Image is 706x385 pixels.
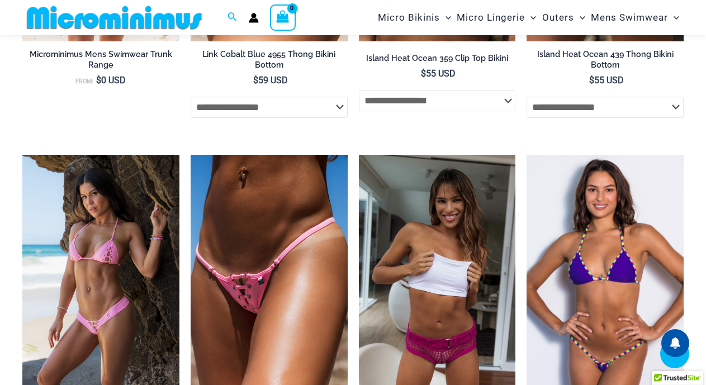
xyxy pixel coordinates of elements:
h2: Island Heat Ocean 359 Clip Top Bikini [359,53,516,64]
a: Island Heat Ocean 439 Thong Bikini Bottom [527,49,684,74]
a: Link Cobalt Blue 4955 Thong Bikini Bottom [191,49,348,74]
span: Mens Swimwear [591,3,668,32]
a: Account icon link [249,13,259,23]
span: Micro Lingerie [457,3,525,32]
span: Micro Bikinis [378,3,440,32]
a: Island Heat Ocean 359 Clip Top Bikini [359,53,516,68]
a: OutersMenu ToggleMenu Toggle [539,3,588,32]
a: View Shopping Cart, empty [270,4,296,30]
span: Menu Toggle [440,3,451,32]
a: Micro BikinisMenu ToggleMenu Toggle [375,3,454,32]
h2: Microminimus Mens Swimwear Trunk Range [22,49,179,70]
span: $ [421,68,426,79]
a: Search icon link [228,11,238,25]
img: MM SHOP LOGO FLAT [22,5,206,30]
span: Menu Toggle [574,3,585,32]
bdi: 59 USD [253,75,288,85]
span: $ [589,75,594,85]
bdi: 55 USD [589,75,624,85]
span: Outers [542,3,574,32]
span: $ [253,75,258,85]
nav: Site Navigation [373,2,684,34]
span: $ [96,75,101,85]
bdi: 55 USD [421,68,456,79]
bdi: 0 USD [96,75,126,85]
span: Menu Toggle [525,3,536,32]
span: From: [75,78,93,85]
a: Micro LingerieMenu ToggleMenu Toggle [454,3,539,32]
h2: Island Heat Ocean 439 Thong Bikini Bottom [527,49,684,70]
h2: Link Cobalt Blue 4955 Thong Bikini Bottom [191,49,348,70]
a: Microminimus Mens Swimwear Trunk Range [22,49,179,74]
a: Mens SwimwearMenu ToggleMenu Toggle [588,3,682,32]
span: Menu Toggle [668,3,679,32]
